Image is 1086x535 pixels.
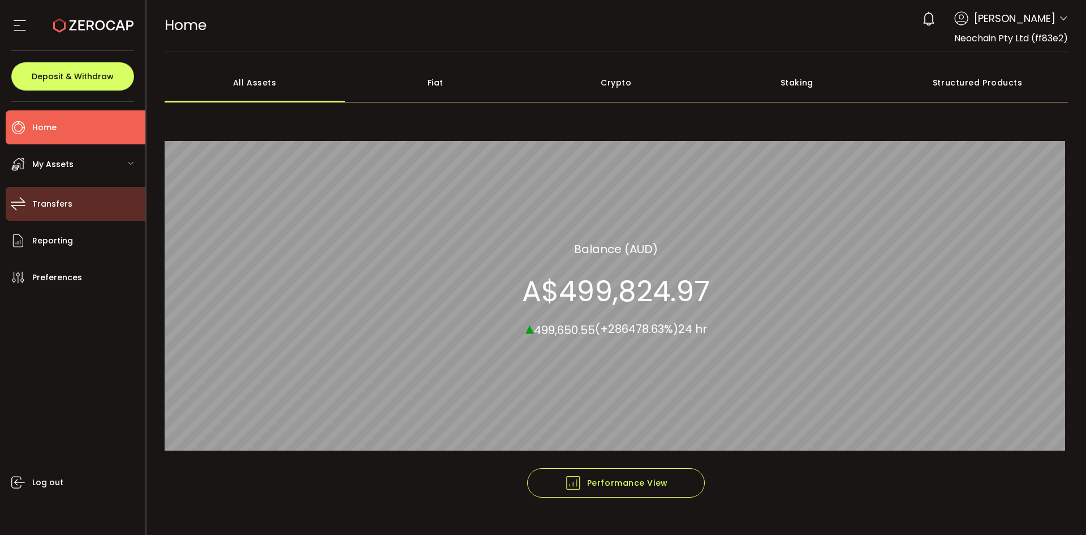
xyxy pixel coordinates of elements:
button: Deposit & Withdraw [11,62,134,91]
section: Balance (AUD) [574,240,658,257]
div: All Assets [165,63,346,102]
span: Performance View [564,474,668,491]
section: A$499,824.97 [522,274,710,308]
div: Staking [706,63,887,102]
button: Performance View [527,468,705,498]
span: Reporting [32,233,73,249]
div: Fiat [345,63,526,102]
span: 24 hr [678,321,707,337]
div: Crypto [526,63,707,102]
span: [PERSON_NAME] [974,11,1055,26]
span: (+286478.63%) [595,321,678,337]
div: Structured Products [887,63,1068,102]
span: Transfers [32,196,72,212]
span: Neochain Pty Ltd (ff83e2) [954,32,1068,45]
span: Deposit & Withdraw [32,72,114,80]
span: My Assets [32,156,74,173]
span: Home [32,119,57,136]
span: Home [165,15,206,35]
span: 499,650.55 [534,322,595,337]
span: Log out [32,474,63,491]
span: ▴ [525,315,534,340]
iframe: Chat Widget [1029,481,1086,535]
span: Preferences [32,269,82,286]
